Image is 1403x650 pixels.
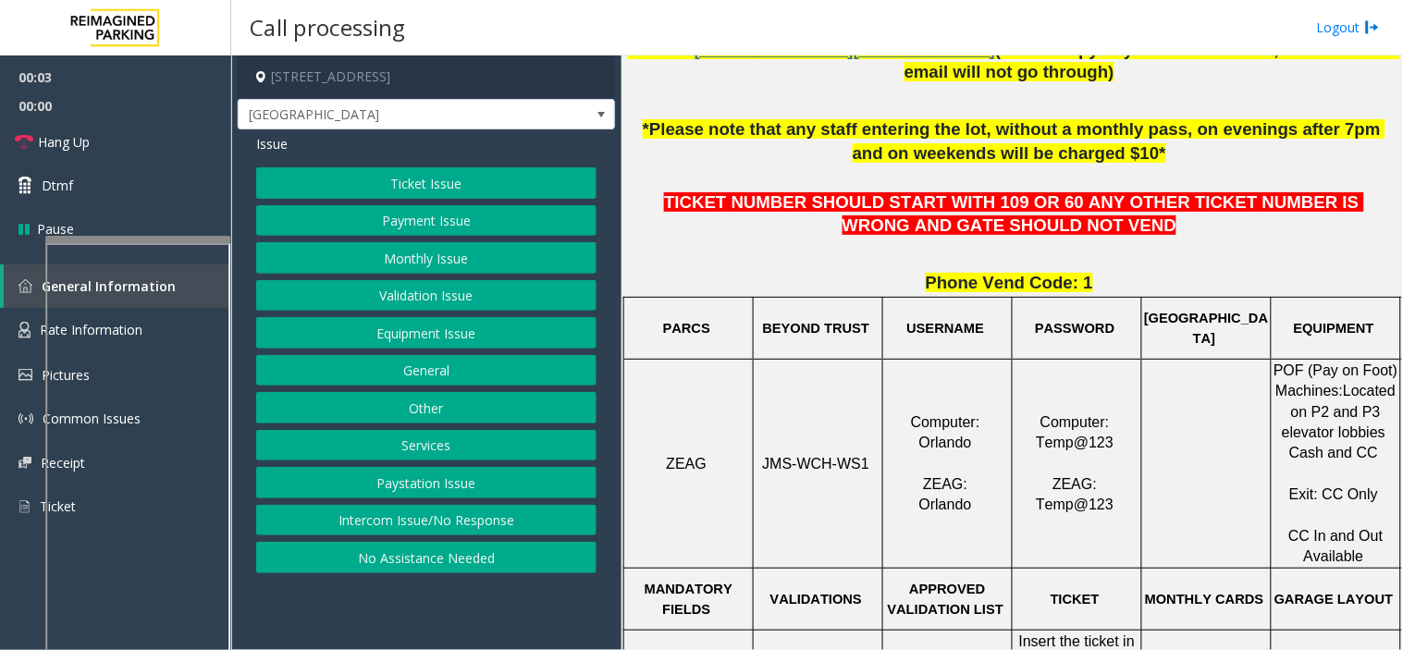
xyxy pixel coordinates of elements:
[18,457,31,469] img: 'icon'
[256,392,597,423] button: Other
[1274,362,1402,399] span: POF (Pay on Foot) Machines:
[256,430,597,461] button: Services
[18,498,31,515] img: 'icon'
[1343,383,1396,399] span: Located
[1036,497,1114,512] span: Temp@123
[1035,321,1114,336] span: PASSWORD
[1052,476,1097,492] span: ZEAG:
[1274,592,1394,607] span: GARAGE LAYOUT
[1288,528,1387,564] span: CC In and Out Available
[256,505,597,536] button: Intercom Issue/No Response
[695,40,995,59] span: [EMAIL_ADDRESS][DOMAIN_NAME]
[239,100,539,129] span: [GEOGRAPHIC_DATA]
[256,317,597,349] button: Equipment Issue
[919,435,972,450] span: Orlando
[43,410,141,427] span: Common Issues
[38,132,90,152] span: Hang Up
[256,242,597,274] button: Monthly Issue
[42,366,90,384] span: Pictures
[256,355,597,386] button: General
[923,476,967,492] span: ZEAG:
[911,414,980,430] span: Computer:
[1282,404,1385,440] span: on P2 and P3 elevator lobbies
[42,277,176,295] span: General Information
[18,369,32,381] img: 'icon'
[1145,592,1264,607] span: MONTHLY CARDS
[256,205,597,237] button: Payment Issue
[256,134,288,153] span: Issue
[18,279,32,293] img: 'icon'
[256,542,597,573] button: No Assistance Needed
[1051,592,1100,607] span: TICKET
[643,119,1385,164] span: *Please note that any staff entering the lot, without a monthly pass, on evenings after 7pm and o...
[1289,486,1378,502] span: Exit: CC Only
[763,456,870,472] span: JMS-WCH-WS1
[40,497,76,515] span: Ticket
[256,467,597,498] button: Paystation Issue
[1144,311,1268,346] span: [GEOGRAPHIC_DATA]
[4,264,231,308] a: General Information
[770,592,862,607] span: VALIDATIONS
[695,43,995,58] a: [EMAIL_ADDRESS][DOMAIN_NAME]
[888,582,1003,617] span: APPROVED VALIDATION LIST
[1365,18,1380,37] img: logout
[1294,321,1374,336] span: EQUIPMENT
[763,321,870,336] span: BEYOND TRUST
[240,5,414,50] h3: Call processing
[919,497,972,512] span: Orlando
[645,582,736,617] span: MANDATORY FIELDS
[907,321,985,336] span: USERNAME
[664,192,1364,235] span: TICKET NUMBER SHOULD START WITH 109 OR 60 ANY OTHER TICKET NUMBER IS WRONG AND GATE SHOULD NOT VEND
[1317,18,1380,37] a: Logout
[666,456,707,472] span: ZEAG
[256,280,597,312] button: Validation Issue
[1036,435,1114,450] span: Temp@123
[42,176,73,195] span: Dtmf
[238,55,615,99] h4: [STREET_ADDRESS]
[18,322,31,338] img: 'icon'
[256,167,597,199] button: Ticket Issue
[628,17,1385,59] span: After hours: Email the meter department for a technician to come and clear it. They can be reached
[37,219,74,239] span: Pause
[1289,445,1378,460] span: Cash and CC
[663,321,710,336] span: PARCS
[1040,414,1110,430] span: Computer:
[926,273,1093,292] span: Phone Vend Code: 1
[18,411,33,426] img: 'icon'
[40,321,142,338] span: Rate Information
[41,454,85,472] span: Receipt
